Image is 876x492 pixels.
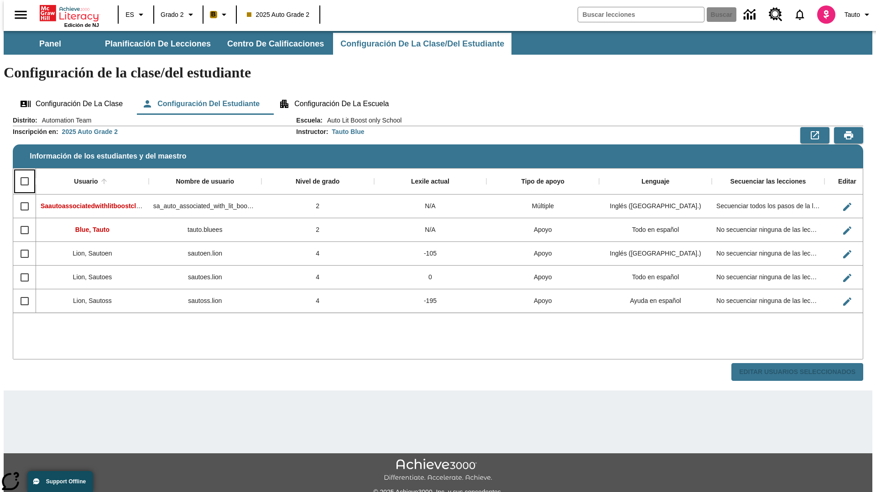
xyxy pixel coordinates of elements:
span: Lion, Sautoss [73,297,112,304]
span: Automation Team [37,116,92,125]
h2: Instructor : [296,128,328,136]
div: 2 [261,218,374,242]
span: Lion, Sautoen [73,250,112,257]
button: Configuración del estudiante [135,93,267,115]
div: Tauto Blue [332,127,364,136]
div: Nivel de grado [296,178,339,186]
div: Todo en español [599,266,712,289]
div: Configuración de la clase/del estudiante [13,93,863,115]
button: Configuración de la clase/del estudiante [333,33,511,55]
button: Editar Usuario [838,221,856,240]
button: Configuración de la clase [13,93,130,115]
div: Portada [40,3,99,28]
div: -105 [374,242,487,266]
h2: Escuela : [296,117,323,124]
div: Múltiple [486,195,599,218]
span: Auto Lit Boost only School [323,116,401,125]
span: Grado 2 [161,10,184,20]
span: Tauto [845,10,860,20]
div: Editar [838,178,856,186]
div: 2 [261,195,374,218]
div: Tipo de apoyo [521,178,564,186]
input: Buscar campo [578,7,704,22]
button: Editar Usuario [838,269,856,287]
h2: Inscripción en : [13,128,58,136]
button: Abrir el menú lateral [7,1,34,28]
div: 0 [374,266,487,289]
div: 4 [261,289,374,313]
div: sautoen.lion [149,242,261,266]
div: No secuenciar ninguna de las lecciones [712,242,824,266]
button: Editar Usuario [838,245,856,263]
span: Support Offline [46,478,86,485]
div: N/A [374,195,487,218]
div: 4 [261,242,374,266]
span: Blue, Tauto [75,226,109,233]
button: Editar Usuario [838,198,856,216]
div: Subbarra de navegación [4,31,872,55]
button: Centro de calificaciones [220,33,331,55]
a: Portada [40,4,99,22]
div: sautoes.lion [149,266,261,289]
div: Ayuda en español [599,289,712,313]
h1: Configuración de la clase/del estudiante [4,64,872,81]
div: Inglés (EE. UU.) [599,195,712,218]
div: Inglés (EE. UU.) [599,242,712,266]
div: Apoyo [486,266,599,289]
span: B [211,9,216,20]
span: Información de los estudiantes y del maestro [30,152,186,160]
button: Escoja un nuevo avatar [812,3,841,26]
div: sautoss.lion [149,289,261,313]
div: Usuario [74,178,98,186]
div: Lexile actual [411,178,449,186]
button: Grado: Grado 2, Elige un grado [157,6,200,23]
div: No secuenciar ninguna de las lecciones [712,266,824,289]
button: Configuración de la escuela [271,93,396,115]
a: Centro de recursos, Se abrirá en una pestaña nueva. [763,2,788,27]
div: Lenguaje [641,178,669,186]
div: Todo en español [599,218,712,242]
img: avatar image [817,5,835,24]
span: Lion, Sautoes [73,273,112,281]
button: Boost El color de la clase es anaranjado claro. Cambiar el color de la clase. [206,6,233,23]
div: Apoyo [486,242,599,266]
button: Planificación de lecciones [98,33,218,55]
div: -195 [374,289,487,313]
div: Nombre de usuario [176,178,234,186]
div: Apoyo [486,218,599,242]
button: Perfil/Configuración [841,6,876,23]
button: Support Offline [27,471,93,492]
a: Centro de información [738,2,763,27]
div: No secuenciar ninguna de las lecciones [712,218,824,242]
h2: Distrito : [13,117,37,124]
div: 2025 Auto Grade 2 [62,127,118,136]
div: Apoyo [486,289,599,313]
button: Lenguaje: ES, Selecciona un idioma [121,6,151,23]
button: Exportar a CSV [800,127,829,143]
div: tauto.bluees [149,218,261,242]
div: Información de los estudiantes y del maestro [13,116,863,381]
span: 2025 Auto Grade 2 [247,10,310,20]
span: Edición de NJ [64,22,99,28]
div: Secuenciar todos los pasos de la lección [712,195,824,218]
span: Saautoassociatedwithlitboostcl, Saautoassociatedwithlitboostcl [41,202,235,210]
span: ES [125,10,134,20]
div: Subbarra de navegación [4,33,512,55]
div: 4 [261,266,374,289]
div: No secuenciar ninguna de las lecciones [712,289,824,313]
img: Achieve3000 Differentiate Accelerate Achieve [384,459,492,482]
button: Panel [5,33,96,55]
div: N/A [374,218,487,242]
button: Vista previa de impresión [834,127,863,143]
div: Secuenciar las lecciones [730,178,806,186]
a: Notificaciones [788,3,812,26]
div: sa_auto_associated_with_lit_boost_classes [149,195,261,218]
button: Editar Usuario [838,292,856,311]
